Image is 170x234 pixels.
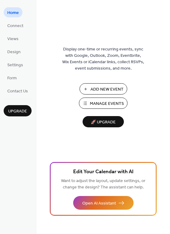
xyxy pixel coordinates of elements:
[7,88,28,95] span: Contact Us
[4,33,22,43] a: Views
[4,86,32,96] a: Contact Us
[4,60,27,70] a: Settings
[79,98,127,109] button: Manage Events
[7,75,17,81] span: Form
[90,86,124,93] span: Add New Event
[4,73,20,83] a: Form
[8,108,27,115] span: Upgrade
[7,36,19,42] span: Views
[90,101,124,107] span: Manage Events
[86,118,120,126] span: 🚀 Upgrade
[4,7,22,17] a: Home
[80,83,127,95] button: Add New Event
[82,200,116,207] span: Open AI Assistant
[7,23,23,29] span: Connect
[4,46,24,57] a: Design
[62,46,144,72] span: Display one-time or recurring events, sync with Google, Outlook, Zoom, Eventbrite, Wix Events or ...
[4,20,27,30] a: Connect
[61,177,145,191] span: Want to adjust the layout, update settings, or change the design? The assistant can help.
[73,196,134,210] button: Open AI Assistant
[83,116,124,127] button: 🚀 Upgrade
[7,49,21,55] span: Design
[4,105,32,116] button: Upgrade
[73,168,134,176] span: Edit Your Calendar with AI
[7,10,19,16] span: Home
[7,62,23,68] span: Settings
